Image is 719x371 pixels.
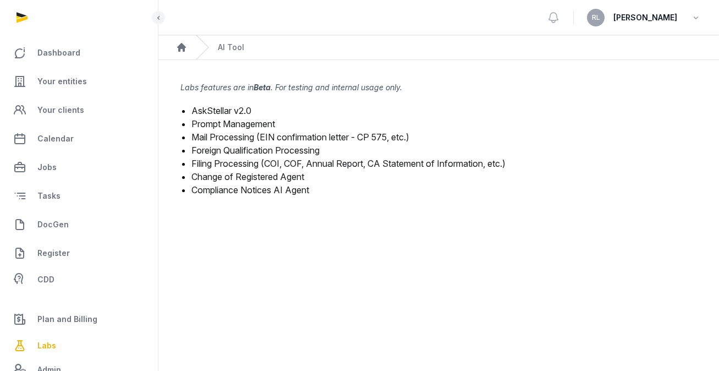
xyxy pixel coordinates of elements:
[37,75,87,88] span: Your entities
[9,154,149,181] a: Jobs
[587,9,605,26] button: RL
[9,240,149,266] a: Register
[37,218,69,231] span: DocGen
[218,42,244,53] span: AI Tool
[37,247,70,260] span: Register
[9,306,149,332] a: Plan and Billing
[37,161,57,174] span: Jobs
[9,126,149,152] a: Calendar
[37,132,74,145] span: Calendar
[9,183,149,209] a: Tasks
[191,171,304,182] a: Change of Registered Agent
[37,46,80,59] span: Dashboard
[191,184,309,195] a: Compliance Notices AI Agent
[37,313,97,326] span: Plan and Billing
[9,332,149,359] a: Labs
[592,14,600,21] span: RL
[191,118,275,129] a: Prompt Management
[613,11,677,24] span: [PERSON_NAME]
[9,97,149,123] a: Your clients
[191,145,320,156] a: Foreign Qualification Processing
[37,103,84,117] span: Your clients
[37,189,61,203] span: Tasks
[254,83,271,92] b: Beta
[9,68,149,95] a: Your entities
[191,158,506,169] a: Filing Processing (COI, COF, Annual Report, CA Statement of Information, etc.)
[37,273,54,286] span: CDD
[9,211,149,238] a: DocGen
[158,35,719,60] nav: Breadcrumb
[180,82,697,93] div: Labs features are in . For testing and internal usage only.
[9,269,149,291] a: CDD
[9,40,149,66] a: Dashboard
[191,132,409,143] a: Mail Processing (EIN confirmation letter - CP 575, etc.)
[37,339,56,352] span: Labs
[191,105,251,116] a: AskStellar v2.0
